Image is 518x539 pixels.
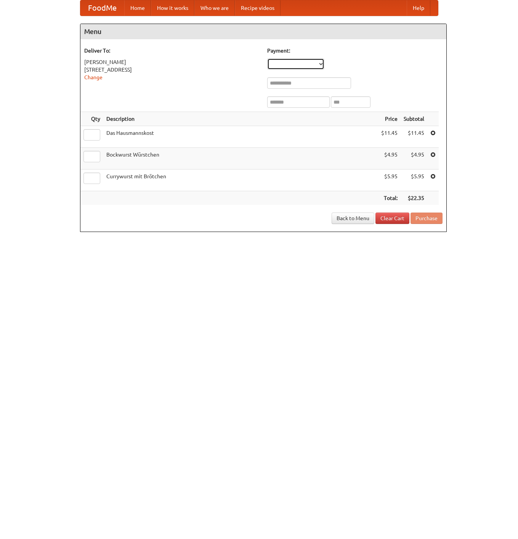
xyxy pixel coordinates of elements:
[84,47,260,54] h5: Deliver To:
[407,0,430,16] a: Help
[401,112,427,126] th: Subtotal
[411,213,443,224] button: Purchase
[235,0,281,16] a: Recipe videos
[151,0,194,16] a: How it works
[401,126,427,148] td: $11.45
[80,0,124,16] a: FoodMe
[80,24,446,39] h4: Menu
[80,112,103,126] th: Qty
[267,47,443,54] h5: Payment:
[194,0,235,16] a: Who we are
[84,66,260,74] div: [STREET_ADDRESS]
[84,58,260,66] div: [PERSON_NAME]
[103,148,378,170] td: Bockwurst Würstchen
[378,112,401,126] th: Price
[378,191,401,205] th: Total:
[401,148,427,170] td: $4.95
[401,170,427,191] td: $5.95
[103,112,378,126] th: Description
[378,170,401,191] td: $5.95
[375,213,409,224] a: Clear Cart
[378,126,401,148] td: $11.45
[401,191,427,205] th: $22.35
[332,213,374,224] a: Back to Menu
[84,74,103,80] a: Change
[124,0,151,16] a: Home
[378,148,401,170] td: $4.95
[103,126,378,148] td: Das Hausmannskost
[103,170,378,191] td: Currywurst mit Brötchen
